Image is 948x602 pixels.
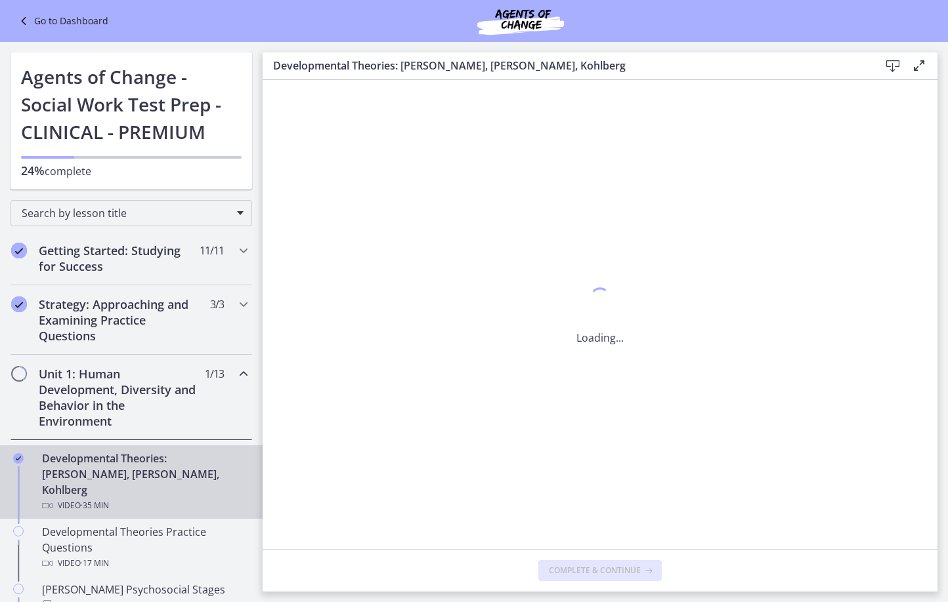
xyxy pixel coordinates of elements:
span: 1 / 13 [205,366,224,382]
span: Search by lesson title [22,206,230,220]
p: Loading... [576,330,624,346]
span: · 35 min [81,498,109,513]
a: Go to Dashboard [16,13,108,29]
div: Developmental Theories Practice Questions [42,524,247,571]
h2: Unit 1: Human Development, Diversity and Behavior in the Environment [39,366,199,429]
span: 3 / 3 [210,296,224,312]
p: complete [21,163,242,179]
span: 11 / 11 [200,243,224,258]
div: Video [42,498,247,513]
i: Completed [13,453,24,464]
img: Agents of Change [442,5,599,37]
h1: Agents of Change - Social Work Test Prep - CLINICAL - PREMIUM [21,63,242,146]
div: Search by lesson title [11,200,252,226]
span: · 17 min [81,555,109,571]
span: 24% [21,163,45,178]
span: Complete & continue [549,565,641,576]
h2: Strategy: Approaching and Examining Practice Questions [39,296,199,344]
h2: Getting Started: Studying for Success [39,243,199,274]
h3: Developmental Theories: [PERSON_NAME], [PERSON_NAME], Kohlberg [273,58,859,73]
i: Completed [11,296,27,312]
div: 1 [576,284,624,314]
i: Completed [11,243,27,258]
div: Video [42,555,247,571]
button: Complete & continue [538,560,662,581]
div: Developmental Theories: [PERSON_NAME], [PERSON_NAME], Kohlberg [42,451,247,513]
